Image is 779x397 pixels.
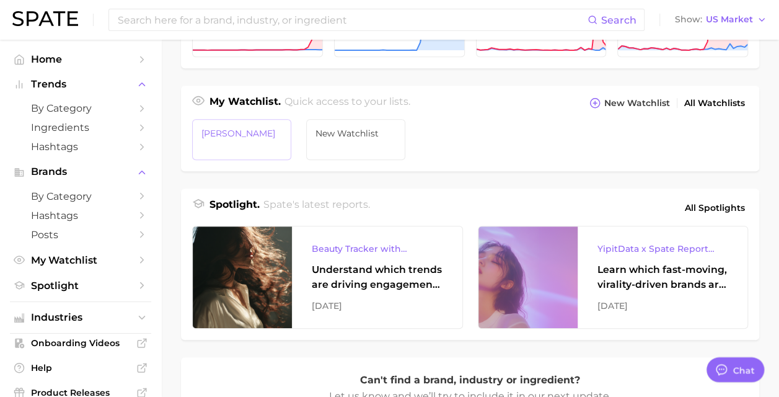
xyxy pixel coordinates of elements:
[684,98,745,109] span: All Watchlists
[117,9,588,30] input: Search here for a brand, industry, or ingredient
[31,229,130,241] span: Posts
[31,254,130,266] span: My Watchlist
[31,122,130,133] span: Ingredients
[675,16,702,23] span: Show
[681,95,748,112] a: All Watchlists
[31,312,130,323] span: Industries
[312,262,442,292] div: Understand which trends are driving engagement across platforms in the skin, hair, makeup, and fr...
[284,94,410,112] h2: Quick access to your lists.
[586,94,673,112] button: New Watchlist
[672,12,770,28] button: ShowUS Market
[12,11,78,26] img: SPATE
[10,225,151,244] a: Posts
[10,334,151,352] a: Onboarding Videos
[31,79,130,90] span: Trends
[306,119,405,160] a: New Watchlist
[31,362,130,373] span: Help
[31,337,130,349] span: Onboarding Videos
[10,75,151,94] button: Trends
[10,187,151,206] a: by Category
[604,98,670,109] span: New Watchlist
[10,359,151,377] a: Help
[682,197,748,218] a: All Spotlights
[31,102,130,114] span: by Category
[10,118,151,137] a: Ingredients
[209,197,260,218] h1: Spotlight.
[192,226,463,329] a: Beauty Tracker with Popularity IndexUnderstand which trends are driving engagement across platfor...
[10,308,151,327] button: Industries
[201,128,282,138] span: [PERSON_NAME]
[10,251,151,270] a: My Watchlist
[478,226,749,329] a: YipitData x Spate Report Virality-Driven Brands Are Taking a Slice of the Beauty PieLearn which f...
[31,166,130,177] span: Brands
[31,141,130,153] span: Hashtags
[601,14,636,26] span: Search
[31,210,130,221] span: Hashtags
[31,53,130,65] span: Home
[312,241,442,256] div: Beauty Tracker with Popularity Index
[192,119,291,160] a: [PERSON_NAME]
[312,298,442,313] div: [DATE]
[597,298,728,313] div: [DATE]
[31,280,130,292] span: Spotlight
[328,372,613,388] p: Can't find a brand, industry or ingredient?
[597,262,728,292] div: Learn which fast-moving, virality-driven brands are leading the pack, the risks of viral growth, ...
[31,190,130,202] span: by Category
[263,197,370,218] h2: Spate's latest reports.
[685,200,745,215] span: All Spotlights
[10,163,151,181] button: Brands
[10,276,151,295] a: Spotlight
[10,206,151,225] a: Hashtags
[10,99,151,118] a: by Category
[706,16,753,23] span: US Market
[209,94,281,112] h1: My Watchlist.
[597,241,728,256] div: YipitData x Spate Report Virality-Driven Brands Are Taking a Slice of the Beauty Pie
[10,137,151,156] a: Hashtags
[10,50,151,69] a: Home
[315,128,396,138] span: New Watchlist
